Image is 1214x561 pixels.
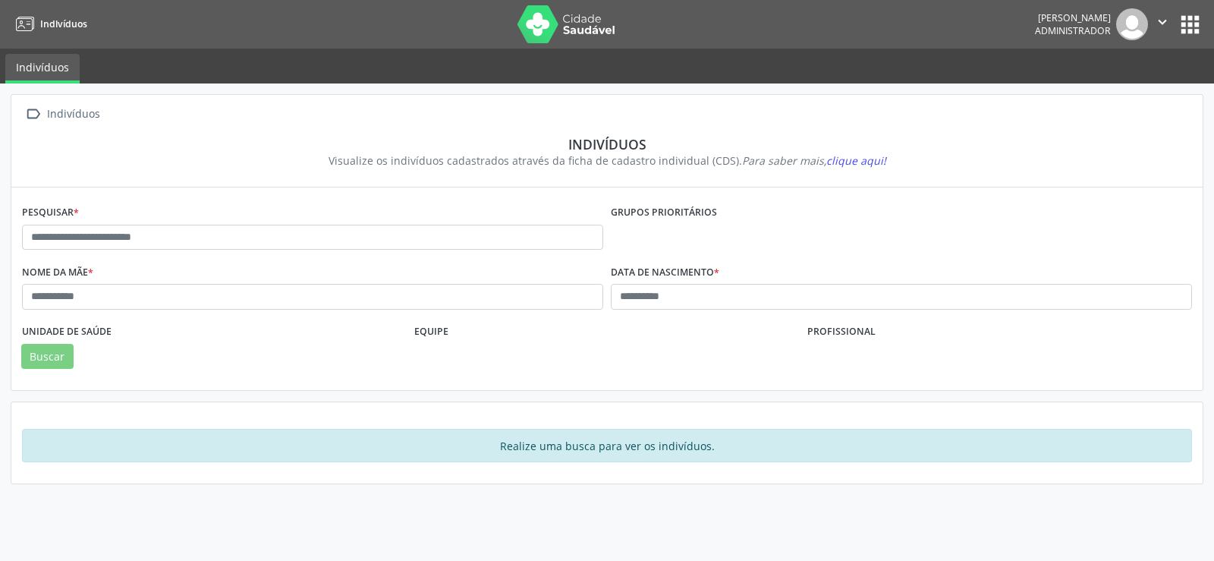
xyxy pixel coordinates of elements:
[22,103,44,125] i: 
[826,153,886,168] span: clique aqui!
[33,153,1181,169] div: Visualize os indivíduos cadastrados através da ficha de cadastro individual (CDS).
[33,136,1181,153] div: Indivíduos
[1035,11,1111,24] div: [PERSON_NAME]
[611,201,717,225] label: Grupos prioritários
[44,103,102,125] div: Indivíduos
[807,320,876,344] label: Profissional
[22,260,93,284] label: Nome da mãe
[22,320,112,344] label: Unidade de saúde
[1116,8,1148,40] img: img
[22,103,102,125] a:  Indivíduos
[21,344,74,370] button: Buscar
[1035,24,1111,37] span: Administrador
[611,260,719,284] label: Data de nascimento
[742,153,886,168] i: Para saber mais,
[22,429,1192,462] div: Realize uma busca para ver os indivíduos.
[11,11,87,36] a: Indivíduos
[22,201,79,225] label: Pesquisar
[5,54,80,84] a: Indivíduos
[1177,11,1203,38] button: apps
[414,320,448,344] label: Equipe
[40,17,87,30] span: Indivíduos
[1148,8,1177,40] button: 
[1154,14,1171,30] i: 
